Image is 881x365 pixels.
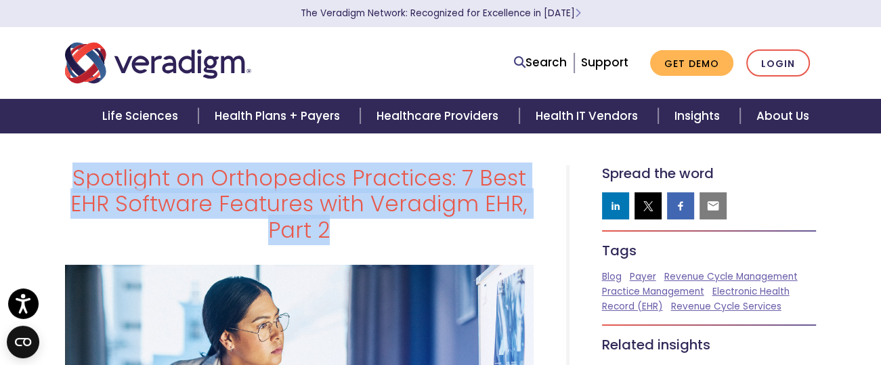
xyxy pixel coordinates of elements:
[746,49,810,77] a: Login
[65,165,534,243] h1: Spotlight on Orthopedics Practices: 7 Best EHR Software Features with Veradigm EHR, Part 2
[740,99,825,133] a: About Us
[706,199,720,213] img: email sharing button
[86,99,198,133] a: Life Sciences
[664,270,798,283] a: Revenue Cycle Management
[602,242,817,259] h5: Tags
[198,99,360,133] a: Health Plans + Payers
[602,270,622,283] a: Blog
[658,99,740,133] a: Insights
[641,199,655,213] img: twitter sharing button
[575,7,581,20] span: Learn More
[602,285,704,298] a: Practice Management
[65,41,251,85] img: Veradigm logo
[630,270,656,283] a: Payer
[7,326,39,358] button: Open CMP widget
[301,7,581,20] a: The Veradigm Network: Recognized for Excellence in [DATE]Learn More
[519,99,658,133] a: Health IT Vendors
[602,337,817,353] h5: Related insights
[671,300,781,313] a: Revenue Cycle Services
[360,99,519,133] a: Healthcare Providers
[602,165,817,181] h5: Spread the word
[581,54,628,70] a: Support
[602,285,790,313] a: Electronic Health Record (EHR)
[514,53,567,72] a: Search
[674,199,687,213] img: facebook sharing button
[609,199,622,213] img: linkedin sharing button
[650,50,733,77] a: Get Demo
